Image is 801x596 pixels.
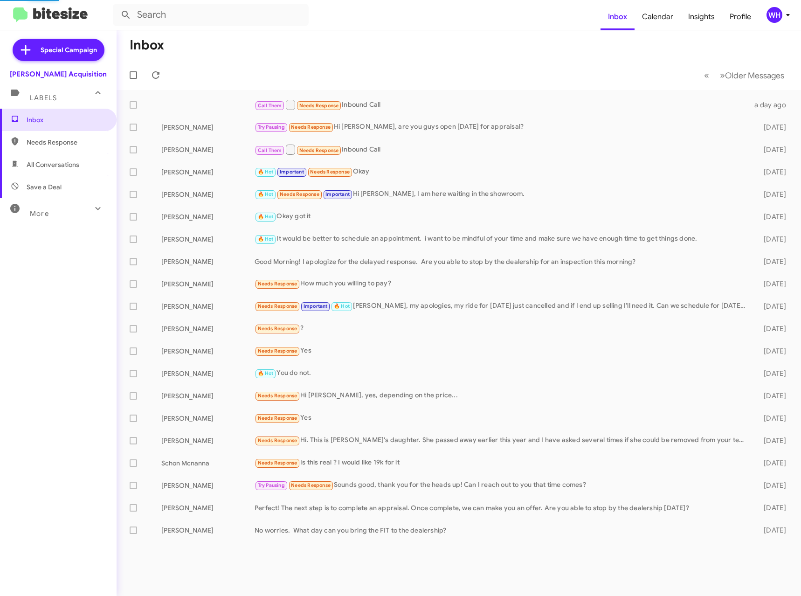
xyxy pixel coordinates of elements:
[725,70,784,81] span: Older Messages
[255,257,750,266] div: Good Morning! I apologize for the delayed response. Are you able to stop by the dealership for an...
[258,482,285,488] span: Try Pausing
[750,257,794,266] div: [DATE]
[161,167,255,177] div: [PERSON_NAME]
[258,393,297,399] span: Needs Response
[255,390,750,401] div: Hi [PERSON_NAME], yes, depending on the price...
[41,45,97,55] span: Special Campaign
[255,122,750,132] div: Hi [PERSON_NAME], are you guys open [DATE] for appraisal?
[27,160,79,169] span: All Conversations
[750,145,794,154] div: [DATE]
[161,481,255,490] div: [PERSON_NAME]
[27,138,106,147] span: Needs Response
[13,39,104,61] a: Special Campaign
[255,503,750,513] div: Perfect! The next step is to complete an appraisal. Once complete, we can make you an offer. Are ...
[334,303,350,309] span: 🔥 Hot
[750,212,794,222] div: [DATE]
[161,391,255,401] div: [PERSON_NAME]
[255,413,750,423] div: Yes
[161,123,255,132] div: [PERSON_NAME]
[258,303,297,309] span: Needs Response
[161,212,255,222] div: [PERSON_NAME]
[161,279,255,289] div: [PERSON_NAME]
[258,103,282,109] span: Call Them
[161,257,255,266] div: [PERSON_NAME]
[722,3,759,30] span: Profile
[750,279,794,289] div: [DATE]
[27,182,62,192] span: Save a Deal
[30,209,49,218] span: More
[258,370,274,376] span: 🔥 Hot
[255,99,750,111] div: Inbound Call
[258,169,274,175] span: 🔥 Hot
[750,458,794,468] div: [DATE]
[750,481,794,490] div: [DATE]
[255,346,750,356] div: Yes
[258,437,297,444] span: Needs Response
[258,281,297,287] span: Needs Response
[255,189,750,200] div: Hi [PERSON_NAME], I am here waiting in the showroom.
[280,191,319,197] span: Needs Response
[299,103,339,109] span: Needs Response
[161,503,255,513] div: [PERSON_NAME]
[255,211,750,222] div: Okay got it
[601,3,635,30] a: Inbox
[699,66,790,85] nav: Page navigation example
[255,480,750,491] div: Sounds good, thank you for the heads up! Can I reach out to you that time comes?
[258,415,297,421] span: Needs Response
[255,234,750,244] div: It would be better to schedule an appointment. i want to be mindful of your time and make sure we...
[161,324,255,333] div: [PERSON_NAME]
[258,191,274,197] span: 🔥 Hot
[30,94,57,102] span: Labels
[161,302,255,311] div: [PERSON_NAME]
[750,347,794,356] div: [DATE]
[750,369,794,378] div: [DATE]
[113,4,309,26] input: Search
[704,69,709,81] span: «
[299,147,339,153] span: Needs Response
[258,214,274,220] span: 🔥 Hot
[161,190,255,199] div: [PERSON_NAME]
[304,303,328,309] span: Important
[750,436,794,445] div: [DATE]
[291,124,331,130] span: Needs Response
[255,278,750,289] div: How much you willing to pay?
[255,166,750,177] div: Okay
[161,526,255,535] div: [PERSON_NAME]
[635,3,681,30] a: Calendar
[750,235,794,244] div: [DATE]
[258,147,282,153] span: Call Them
[750,167,794,177] div: [DATE]
[750,123,794,132] div: [DATE]
[27,115,106,125] span: Inbox
[750,414,794,423] div: [DATE]
[255,301,750,312] div: [PERSON_NAME], my apologies, my ride for [DATE] just cancelled and if I end up selling I'll need ...
[750,526,794,535] div: [DATE]
[681,3,722,30] a: Insights
[310,169,350,175] span: Needs Response
[255,435,750,446] div: Hi. This is [PERSON_NAME]'s daughter. She passed away earlier this year and I have asked several ...
[325,191,350,197] span: Important
[161,347,255,356] div: [PERSON_NAME]
[280,169,304,175] span: Important
[10,69,107,79] div: [PERSON_NAME] Acquisition
[255,144,750,155] div: Inbound Call
[161,145,255,154] div: [PERSON_NAME]
[258,124,285,130] span: Try Pausing
[750,302,794,311] div: [DATE]
[255,457,750,468] div: Is this real ? I would like 19k for it
[161,458,255,468] div: Schon Mcnanna
[291,482,331,488] span: Needs Response
[698,66,715,85] button: Previous
[750,503,794,513] div: [DATE]
[161,369,255,378] div: [PERSON_NAME]
[255,526,750,535] div: No worries. What day can you bring the FIT to the dealership?
[161,436,255,445] div: [PERSON_NAME]
[258,348,297,354] span: Needs Response
[161,235,255,244] div: [PERSON_NAME]
[258,236,274,242] span: 🔥 Hot
[720,69,725,81] span: »
[161,414,255,423] div: [PERSON_NAME]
